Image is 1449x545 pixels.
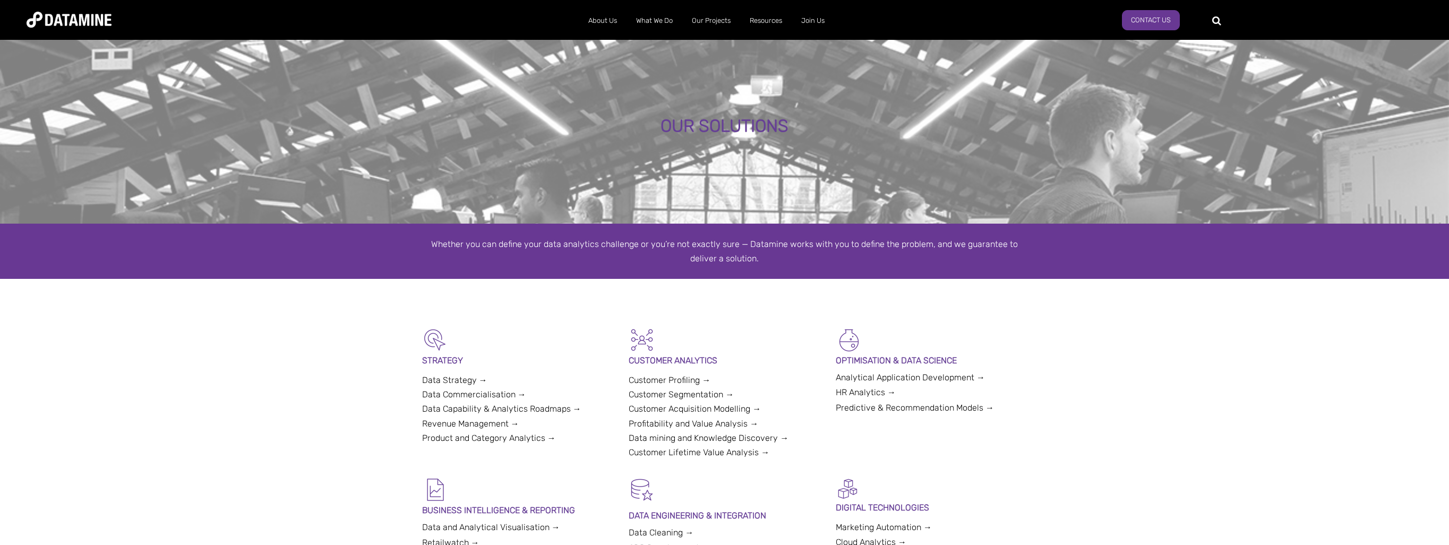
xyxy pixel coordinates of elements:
a: Customer Profiling → [629,375,710,385]
p: DATA ENGINEERING & INTEGRATION [629,508,820,523]
a: Data Commercialisation → [422,389,526,399]
p: BUSINESS INTELLIGENCE & REPORTING [422,503,614,517]
div: OUR SOLUTIONS [159,117,1291,136]
a: Contact Us [1122,10,1180,30]
a: Marketing Automation → [836,522,932,532]
a: Product and Category Analytics → [422,433,556,443]
a: Our Projects [682,7,740,35]
p: OPTIMISATION & DATA SCIENCE [836,353,1027,368]
img: Strategy-1 [422,327,449,353]
a: Analytical Application Development → [836,372,985,382]
a: Revenue Management → [422,419,519,429]
img: Datamine [27,12,112,28]
img: Data Hygiene [629,476,655,503]
a: Data Strategy → [422,375,487,385]
a: Data and Analytical Visualisation → [422,522,560,532]
img: Optimisation & Data Science [836,327,862,353]
a: What We Do [627,7,682,35]
img: Customer Analytics [629,327,655,353]
p: CUSTOMER ANALYTICS [629,353,820,368]
p: STRATEGY [422,353,614,368]
a: Predictive & Recommendation Models → [836,403,994,413]
a: Data Cleaning → [629,527,693,538]
img: BI & Reporting [422,476,449,503]
a: HR Analytics → [836,387,896,397]
a: Customer Segmentation → [629,389,734,399]
p: DIGITAL TECHNOLOGIES [836,500,1027,515]
div: Whether you can define your data analytics challenge or you’re not exactly sure — Datamine works ... [422,237,1027,266]
a: Customer Acquisition Modelling → [629,404,761,414]
a: About Us [579,7,627,35]
a: Data mining and Knowledge Discovery → [629,433,788,443]
a: Profitability and Value Analysis → [629,419,758,429]
a: Customer Lifetime Value Analysis → [629,447,769,457]
a: Resources [740,7,792,35]
img: Digital Activation [836,476,860,500]
a: Data Capability & Analytics Roadmaps → [422,404,581,414]
a: Join Us [792,7,834,35]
